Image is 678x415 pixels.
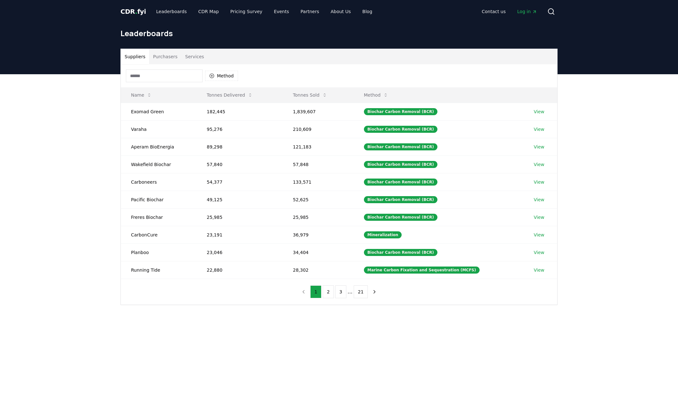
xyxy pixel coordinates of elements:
td: Carboneers [121,173,196,191]
a: View [534,161,544,168]
td: 57,848 [283,156,354,173]
td: Aperam BioEnergia [121,138,196,156]
a: Events [269,6,294,17]
td: Exomad Green [121,103,196,120]
td: Pacific Biochar [121,191,196,208]
button: Tonnes Sold [288,89,332,101]
td: 95,276 [196,120,283,138]
a: Log in [512,6,542,17]
div: Mineralization [364,231,402,238]
td: Planboo [121,243,196,261]
td: Running Tide [121,261,196,279]
td: 23,046 [196,243,283,261]
td: 25,985 [196,208,283,226]
td: 23,191 [196,226,283,243]
td: 28,302 [283,261,354,279]
a: Blog [357,6,377,17]
td: CarbonCure [121,226,196,243]
a: View [534,108,544,115]
span: Log in [517,8,537,15]
a: View [534,214,544,220]
a: Partners [296,6,324,17]
div: Biochar Carbon Removal (BCR) [364,196,437,203]
a: Pricing Survey [225,6,267,17]
td: Varaha [121,120,196,138]
nav: Main [151,6,377,17]
td: 52,625 [283,191,354,208]
a: View [534,267,544,273]
a: CDR.fyi [120,7,146,16]
td: 34,404 [283,243,354,261]
div: Biochar Carbon Removal (BCR) [364,161,437,168]
td: 49,125 [196,191,283,208]
a: View [534,232,544,238]
a: CDR Map [193,6,224,17]
td: 57,840 [196,156,283,173]
a: View [534,249,544,256]
button: 2 [323,285,334,298]
li: ... [348,288,352,296]
nav: Main [477,6,542,17]
div: Biochar Carbon Removal (BCR) [364,143,437,150]
a: View [534,144,544,150]
button: Purchasers [149,49,181,64]
a: View [534,126,544,132]
button: Suppliers [121,49,149,64]
h1: Leaderboards [120,28,558,38]
div: Marine Carbon Fixation and Sequestration (MCFS) [364,267,480,274]
button: Method [205,71,238,81]
a: About Us [326,6,356,17]
td: 89,298 [196,138,283,156]
td: 22,880 [196,261,283,279]
td: 1,839,607 [283,103,354,120]
div: Biochar Carbon Removal (BCR) [364,126,437,133]
a: View [534,196,544,203]
td: 210,609 [283,120,354,138]
span: . [135,8,137,15]
button: 1 [310,285,321,298]
td: Wakefield Biochar [121,156,196,173]
a: Leaderboards [151,6,192,17]
td: 36,979 [283,226,354,243]
button: Method [359,89,394,101]
td: Freres Biochar [121,208,196,226]
td: 133,571 [283,173,354,191]
div: Biochar Carbon Removal (BCR) [364,214,437,221]
button: 21 [354,285,368,298]
td: 25,985 [283,208,354,226]
div: Biochar Carbon Removal (BCR) [364,249,437,256]
button: Services [181,49,208,64]
td: 121,183 [283,138,354,156]
button: 3 [335,285,346,298]
a: View [534,179,544,185]
div: Biochar Carbon Removal (BCR) [364,179,437,186]
button: next page [369,285,380,298]
button: Tonnes Delivered [202,89,258,101]
button: Name [126,89,157,101]
td: 182,445 [196,103,283,120]
div: Biochar Carbon Removal (BCR) [364,108,437,115]
a: Contact us [477,6,511,17]
td: 54,377 [196,173,283,191]
span: CDR fyi [120,8,146,15]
